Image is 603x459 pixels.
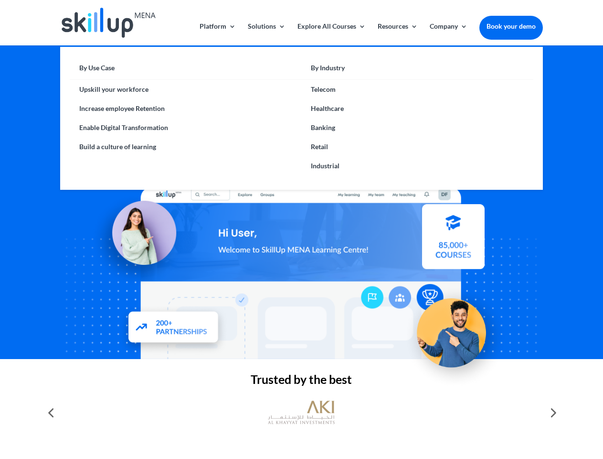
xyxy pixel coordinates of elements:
[403,282,509,388] img: Upskill your workforce - SkillUp
[70,80,301,99] a: Upskill your workforce
[248,23,286,45] a: Solutions
[301,99,533,118] a: Healthcare
[70,137,301,156] a: Build a culture of learning
[301,80,533,99] a: Telecom
[89,187,186,284] img: Learning Management Solution - SkillUp
[479,16,543,37] a: Book your demo
[297,23,366,45] a: Explore All Courses
[268,396,335,429] img: al khayyat investments logo
[444,356,603,459] iframe: Chat Widget
[430,23,467,45] a: Company
[70,99,301,118] a: Increase employee Retention
[70,61,301,80] a: By Use Case
[301,137,533,156] a: Retail
[422,208,485,273] img: Courses library - SkillUp MENA
[378,23,418,45] a: Resources
[301,156,533,175] a: Industrial
[70,118,301,137] a: Enable Digital Transformation
[301,61,533,80] a: By Industry
[200,23,236,45] a: Platform
[118,308,229,360] img: Partners - SkillUp Mena
[60,373,542,390] h2: Trusted by the best
[62,8,155,38] img: Skillup Mena
[301,118,533,137] a: Banking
